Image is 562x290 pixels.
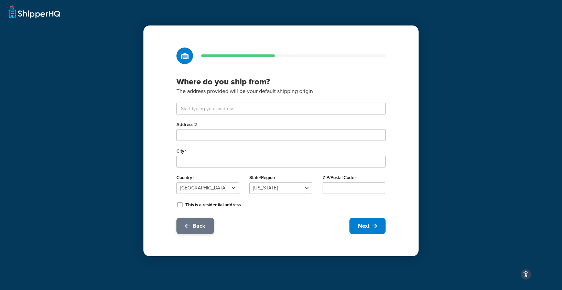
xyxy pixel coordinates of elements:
button: Next [349,218,386,234]
span: Back [193,222,205,230]
span: Next [358,222,369,230]
label: Address 2 [176,122,197,127]
input: Start typing your address... [176,103,386,114]
label: Country [176,175,194,180]
label: ZIP/Postal Code [323,175,356,180]
label: This is a residential address [185,202,241,208]
button: Back [176,218,214,234]
p: The address provided will be your default shipping origin [176,87,386,96]
label: State/Region [249,175,275,180]
h3: Where do you ship from? [176,76,386,87]
label: City [176,148,186,154]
